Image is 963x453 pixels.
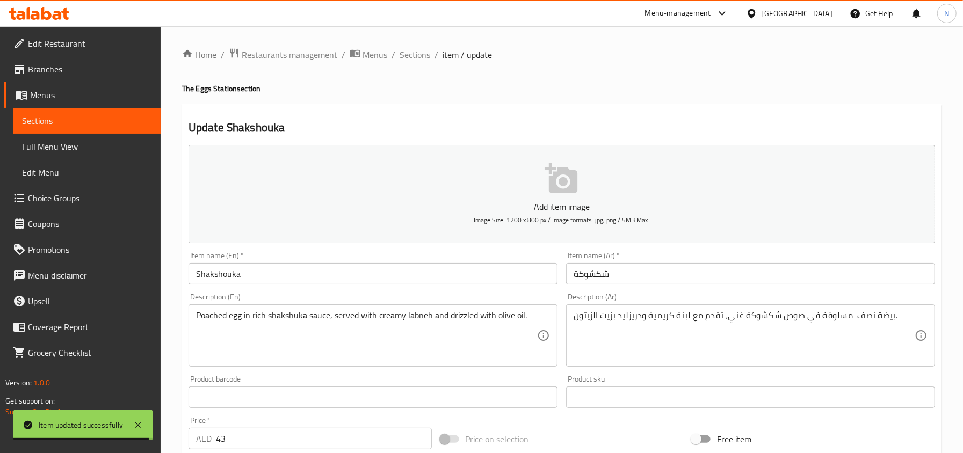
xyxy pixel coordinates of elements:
span: Full Menu View [22,140,152,153]
div: Item updated successfully [39,419,123,431]
a: Edit Restaurant [4,31,161,56]
textarea: Poached egg in rich shakshuka sauce, served with creamy labneh and drizzled with olive oil. [196,310,537,361]
span: Choice Groups [28,192,152,204]
a: Coverage Report [4,314,161,340]
span: Sections [22,114,152,127]
a: Sections [13,108,161,134]
span: Restaurants management [242,48,337,61]
p: AED [196,432,212,445]
span: Menus [30,89,152,101]
a: Promotions [4,237,161,262]
span: Upsell [28,295,152,308]
a: Support.OpsPlatform [5,405,74,419]
span: Coupons [28,217,152,230]
li: / [221,48,225,61]
span: Edit Restaurant [28,37,152,50]
a: Upsell [4,288,161,314]
span: N [944,8,949,19]
span: Price on selection [466,433,529,445]
li: / [342,48,345,61]
span: Edit Menu [22,166,152,179]
a: Coupons [4,211,161,237]
button: Add item imageImage Size: 1200 x 800 px / Image formats: jpg, png / 5MB Max. [189,145,935,243]
span: Coverage Report [28,320,152,333]
a: Menus [350,48,387,62]
span: Version: [5,376,32,390]
a: Menu disclaimer [4,262,161,288]
span: Grocery Checklist [28,346,152,359]
li: / [435,48,438,61]
input: Enter name Ar [566,263,935,284]
span: Branches [28,63,152,76]
h4: The Eggs Station section [182,83,942,94]
input: Enter name En [189,263,557,284]
input: Please enter product sku [566,386,935,408]
div: [GEOGRAPHIC_DATA] [762,8,832,19]
textarea: بيضة نصف مسلوقة في صوص شكشوكة غني، تقدم مع لبنة كريمية ودريزليد بزيت الزيتون. [574,310,915,361]
a: Grocery Checklist [4,340,161,366]
span: Image Size: 1200 x 800 px / Image formats: jpg, png / 5MB Max. [474,214,649,226]
a: Edit Menu [13,159,161,185]
span: item / update [443,48,492,61]
span: 1.0.0 [33,376,50,390]
a: Branches [4,56,161,82]
h2: Update Shakshouka [189,120,935,136]
span: Menus [363,48,387,61]
li: / [392,48,395,61]
span: Free item [717,433,751,445]
a: Menus [4,82,161,108]
span: Menu disclaimer [28,269,152,282]
a: Choice Groups [4,185,161,211]
div: Menu-management [645,7,711,20]
p: Add item image [205,200,918,213]
input: Please enter product barcode [189,386,557,408]
a: Full Menu View [13,134,161,159]
a: Sections [400,48,430,61]
span: Promotions [28,243,152,256]
a: Home [182,48,216,61]
span: Get support on: [5,394,55,408]
a: Restaurants management [229,48,337,62]
nav: breadcrumb [182,48,942,62]
input: Please enter price [216,428,432,449]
